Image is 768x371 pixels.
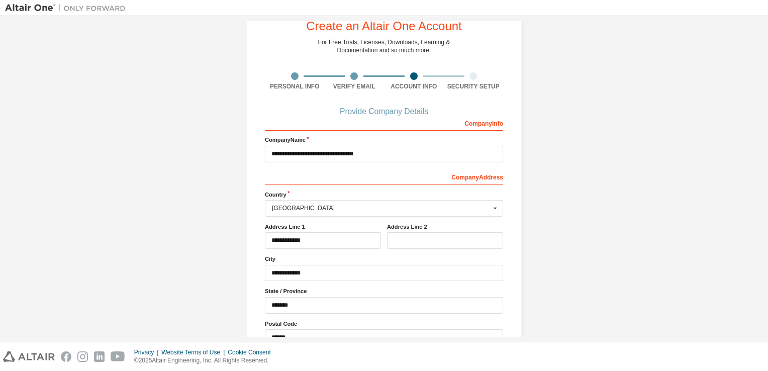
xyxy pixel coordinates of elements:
label: Country [265,191,503,199]
label: Address Line 1 [265,223,381,231]
label: Postal Code [265,320,503,328]
label: Address Line 2 [387,223,503,231]
label: City [265,255,503,263]
img: altair_logo.svg [3,351,55,362]
div: Provide Company Details [265,109,503,115]
div: Create an Altair One Account [306,20,462,32]
img: youtube.svg [111,351,125,362]
div: Privacy [134,348,161,356]
div: Security Setup [444,82,504,90]
img: Altair One [5,3,131,13]
img: instagram.svg [77,351,88,362]
div: Company Address [265,168,503,184]
label: State / Province [265,287,503,295]
div: For Free Trials, Licenses, Downloads, Learning & Documentation and so much more. [318,38,450,54]
label: Company Name [265,136,503,144]
div: Verify Email [325,82,385,90]
img: facebook.svg [61,351,71,362]
img: linkedin.svg [94,351,105,362]
div: Personal Info [265,82,325,90]
p: © 2025 Altair Engineering, Inc. All Rights Reserved. [134,356,277,365]
div: [GEOGRAPHIC_DATA] [272,205,491,211]
div: Company Info [265,115,503,131]
div: Account Info [384,82,444,90]
div: Website Terms of Use [161,348,228,356]
div: Cookie Consent [228,348,276,356]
